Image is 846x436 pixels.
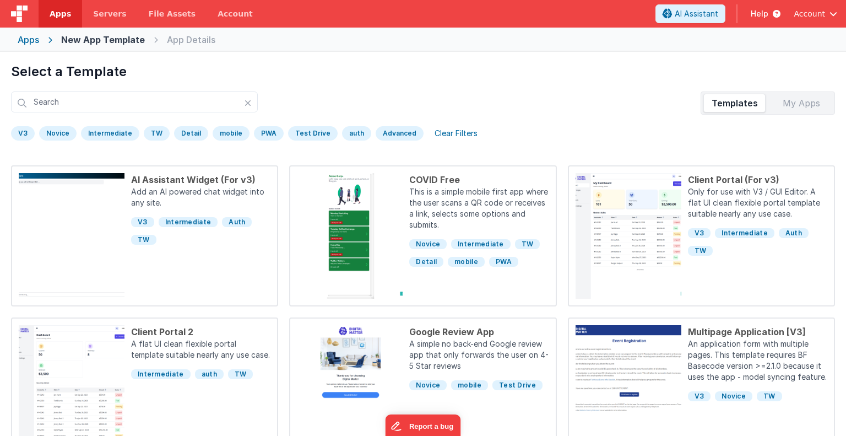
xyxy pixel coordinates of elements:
[11,126,35,141] div: V3
[149,8,196,19] span: File Assets
[167,33,215,46] div: App Details
[409,186,549,233] p: This is a simple mobile first app where the user scans a QR code or receives a link, selects some...
[93,8,126,19] span: Servers
[715,228,774,238] span: Intermediate
[688,246,713,256] span: TW
[757,391,782,401] span: TW
[451,239,511,249] span: Intermediate
[409,380,447,390] span: Novice
[409,338,549,374] p: A simple no back-end Google review app that only forwards the user on 4-5 Star reviews
[131,338,270,363] p: A flat UI clean flexible portal template suitable nearly any use case.
[703,94,766,112] div: Templates
[11,91,258,112] input: Search
[376,126,424,141] div: Advanced
[779,228,809,238] span: Auth
[489,257,518,267] span: PWA
[50,8,71,19] span: Apps
[254,126,284,141] div: PWA
[688,391,711,401] span: V3
[515,239,540,249] span: TW
[688,325,827,338] div: Multipage Application [V3]
[342,126,371,141] div: auth
[131,186,270,211] p: Add an AI powered chat widget into any site.
[675,8,718,19] span: AI Assistant
[131,173,270,186] div: AI Assistant Widget (For v3)
[409,239,447,249] span: Novice
[213,126,250,141] div: mobile
[492,380,543,390] span: Test Drive
[131,325,270,338] div: Client Portal 2
[18,33,39,46] div: Apps
[144,126,170,141] div: TW
[448,257,485,267] span: mobile
[428,126,484,141] div: Clear Filters
[688,173,827,186] div: Client Portal (For v3)
[222,217,252,227] span: Auth
[688,228,711,238] span: V3
[655,4,725,23] button: AI Assistant
[751,8,768,19] span: Help
[131,217,154,227] span: V3
[159,217,218,227] span: Intermediate
[39,126,77,141] div: Novice
[11,63,835,80] h1: Select a Template
[81,126,139,141] div: Intermediate
[228,369,253,379] span: TW
[794,8,825,19] span: Account
[409,325,549,338] div: Google Review App
[61,33,145,46] div: New App Template
[174,126,208,141] div: Detail
[688,338,827,385] p: An application form with multiple pages. This template requires BF Basecode version >=2.1.0 becau...
[131,369,191,379] span: Intermediate
[131,235,156,245] span: TW
[794,8,837,19] button: Account
[409,257,443,267] span: Detail
[715,391,752,401] span: Novice
[688,186,827,222] p: Only for use with V3 / GUI Editor. A flat UI clean flexible portal template suitable nearly any u...
[409,173,549,186] div: COVID Free
[288,126,338,141] div: Test Drive
[195,369,224,379] span: auth
[451,380,488,390] span: mobile
[770,94,832,112] div: My Apps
